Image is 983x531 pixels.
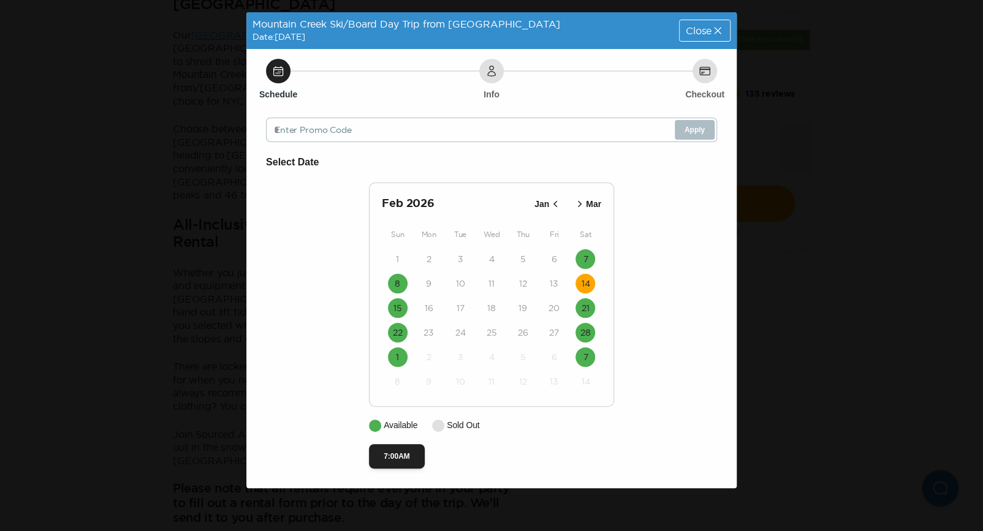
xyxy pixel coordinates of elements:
[550,375,558,388] time: 13
[582,302,590,314] time: 21
[382,227,413,242] div: Sun
[388,347,408,367] button: 1
[520,253,526,265] time: 5
[513,274,533,293] button: 12
[487,302,496,314] time: 18
[488,375,495,388] time: 11
[552,253,557,265] time: 6
[455,277,465,290] time: 10
[393,326,403,339] time: 22
[456,302,464,314] time: 17
[450,298,470,318] button: 17
[482,347,501,367] button: 4
[507,227,539,242] div: Thu
[518,302,527,314] time: 19
[427,253,431,265] time: 2
[575,274,595,293] button: 14
[484,88,499,100] h6: Info
[419,372,439,391] button: 9
[520,351,526,363] time: 5
[388,249,408,269] button: 1
[534,198,549,211] p: Jan
[544,372,564,391] button: 13
[513,323,533,342] button: 26
[575,249,595,269] button: 7
[552,351,557,363] time: 6
[252,18,560,29] span: Mountain Creek Ski/Board Day Trip from [GEOGRAPHIC_DATA]
[550,277,558,290] time: 13
[455,375,465,388] time: 10
[457,253,463,265] time: 3
[419,249,439,269] button: 2
[586,198,601,211] p: Mar
[450,249,470,269] button: 3
[369,444,425,469] button: 7:00AM
[419,274,439,293] button: 9
[581,277,590,290] time: 14
[482,298,501,318] button: 18
[570,227,601,242] div: Sat
[419,298,439,318] button: 16
[575,372,595,391] button: 14
[426,277,431,290] time: 9
[457,351,463,363] time: 3
[482,323,501,342] button: 25
[488,351,494,363] time: 4
[575,298,595,318] button: 21
[519,375,527,388] time: 12
[519,277,527,290] time: 12
[583,253,588,265] time: 7
[513,347,533,367] button: 5
[455,326,465,339] time: 24
[513,249,533,269] button: 5
[488,253,494,265] time: 4
[393,302,402,314] time: 15
[419,347,439,367] button: 2
[396,351,399,363] time: 1
[396,253,399,265] time: 1
[450,323,470,342] button: 24
[395,375,400,388] time: 8
[531,194,565,214] button: Jan
[544,274,564,293] button: 13
[486,326,496,339] time: 25
[426,375,431,388] time: 9
[544,347,564,367] button: 6
[382,195,531,213] h2: Feb 2026
[544,249,564,269] button: 6
[388,274,408,293] button: 8
[583,351,588,363] time: 7
[388,372,408,391] button: 8
[425,302,433,314] time: 16
[413,227,444,242] div: Mon
[388,323,408,342] button: 22
[544,298,564,318] button: 20
[450,274,470,293] button: 10
[575,323,595,342] button: 28
[575,347,595,367] button: 7
[513,298,533,318] button: 19
[549,326,559,339] time: 27
[266,154,717,170] h6: Select Date
[252,32,305,42] span: Date: [DATE]
[423,326,434,339] time: 23
[395,277,400,290] time: 8
[482,249,501,269] button: 4
[518,326,528,339] time: 26
[419,323,439,342] button: 23
[482,372,501,391] button: 11
[685,88,724,100] h6: Checkout
[544,323,564,342] button: 27
[384,419,417,432] p: Available
[513,372,533,391] button: 12
[450,372,470,391] button: 10
[427,351,431,363] time: 2
[476,227,507,242] div: Wed
[548,302,560,314] time: 20
[444,227,476,242] div: Tue
[259,88,297,100] h6: Schedule
[570,194,605,214] button: Mar
[580,326,591,339] time: 28
[581,375,590,388] time: 14
[488,277,495,290] time: 11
